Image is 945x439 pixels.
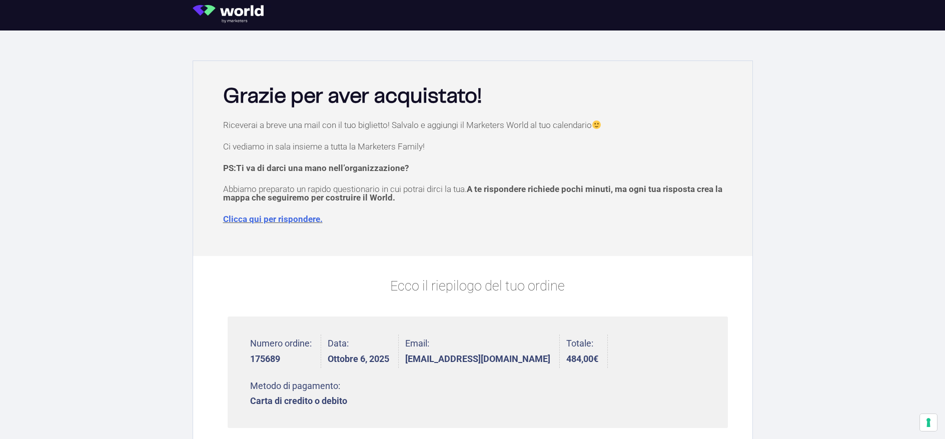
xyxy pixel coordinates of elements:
[236,163,409,173] span: Ti va di darci una mano nell’organizzazione?
[566,334,608,368] li: Totale:
[223,184,722,202] span: A te rispondere richiede pochi minuti, ma ogni tua risposta crea la mappa che seguiremo per costr...
[223,185,732,202] p: Abbiamo preparato un rapido questionario in cui potrai dirci la tua.
[250,377,347,410] li: Metodo di pagamento:
[593,353,598,364] span: €
[328,334,399,368] li: Data:
[250,334,321,368] li: Numero ordine:
[228,276,728,296] p: Ecco il riepilogo del tuo ordine
[250,396,347,405] strong: Carta di credito o debito
[223,163,409,173] strong: PS:
[250,354,312,363] strong: 175689
[405,334,560,368] li: Email:
[223,214,323,224] a: Clicca qui per rispondere.
[328,354,389,363] strong: Ottobre 6, 2025
[592,120,601,129] img: 🙂
[223,142,732,151] p: Ci vediamo in sala insieme a tutta la Marketers Family!
[405,354,550,363] strong: [EMAIL_ADDRESS][DOMAIN_NAME]
[223,86,482,106] b: Grazie per aver acquistato!
[223,120,732,129] p: Riceverai a breve una mail con il tuo biglietto! Salvalo e aggiungi il Marketers World al tuo cal...
[566,353,598,364] bdi: 484,00
[920,414,937,431] button: Le tue preferenze relative al consenso per le tecnologie di tracciamento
